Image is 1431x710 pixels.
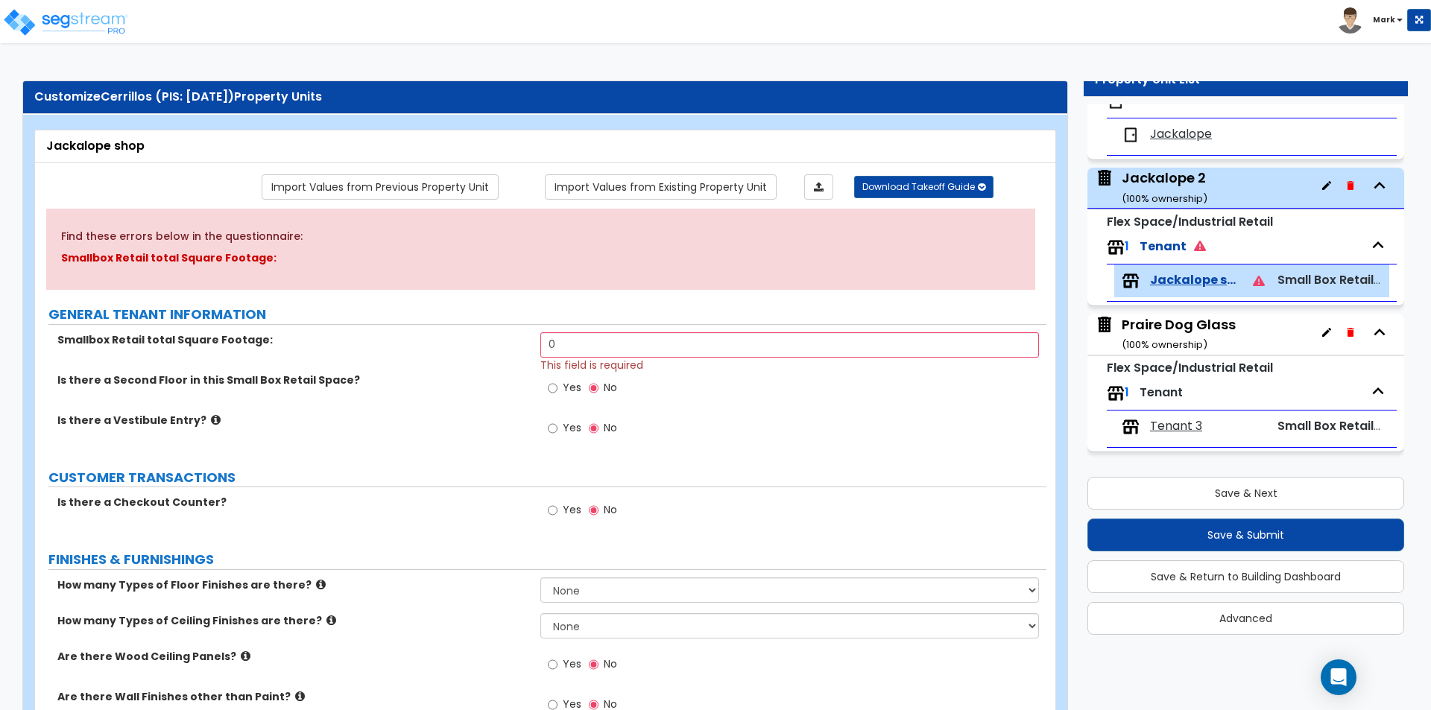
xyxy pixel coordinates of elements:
img: building.svg [1095,168,1114,188]
span: 1 [1125,92,1129,109]
span: Tenant [1140,384,1183,401]
input: Yes [548,380,557,396]
label: GENERAL TENANT INFORMATION [48,305,1046,324]
i: click for more info! [241,650,250,662]
i: click for more info! [211,414,221,425]
img: logo_pro_r.png [2,7,129,37]
p: Smallbox Retail total Square Footage: [61,250,1020,267]
input: Yes [548,420,557,437]
input: No [589,420,598,437]
small: Flex Space/Industrial Retail [1107,213,1273,230]
span: No [604,420,617,435]
label: Are there Wood Ceiling Panels? [57,649,529,664]
label: Is there a Second Floor in this Small Box Retail Space? [57,373,529,387]
span: Office Warehouse Tenant [1140,92,1297,109]
i: click for more info! [326,615,336,626]
h5: Find these errors below in the questionnaire: [61,231,1020,242]
span: Praire Dog Glass [1095,315,1236,353]
label: Smallbox Retail total Square Footage: [57,332,529,347]
label: Is there a Checkout Counter? [57,495,529,510]
small: ( 100 % ownership) [1122,337,1207,352]
span: Yes [563,656,581,671]
span: 1 [1125,238,1129,255]
span: Yes [563,420,581,435]
b: Mark [1373,14,1395,25]
span: Yes [563,380,581,395]
img: tenants.png [1107,238,1125,256]
div: Open Intercom Messenger [1321,659,1356,695]
i: click for more info! [316,579,326,590]
img: building.svg [1095,315,1114,335]
img: tenants.png [1122,418,1140,436]
small: Flex Space/Industrial Retail [1107,359,1273,376]
span: Tenant 3 [1150,418,1202,435]
span: This field is required [540,358,643,373]
label: How many Types of Floor Finishes are there? [57,577,529,592]
label: FINISHES & FURNISHINGS [48,550,1046,569]
input: Yes [548,656,557,673]
button: Advanced [1087,602,1404,635]
span: Small Box Retail Tenant [1277,271,1420,288]
div: Jackalope 2 [1122,168,1207,206]
span: No [604,656,617,671]
span: Jackalope 2 [1095,168,1207,206]
span: Yes [563,502,581,517]
label: Are there Wall Finishes other than Paint? [57,689,529,704]
span: No [604,380,617,395]
span: Cerrillos (PIS: [DATE]) [101,88,234,105]
span: No [604,502,617,517]
button: Save & Submit [1087,519,1404,551]
i: click for more info! [295,691,305,702]
span: Jackalope [1150,126,1212,143]
label: CUSTOMER TRANSACTIONS [48,468,1046,487]
small: ( 100 % ownership) [1122,191,1207,206]
img: tenants.png [1122,272,1140,290]
input: No [589,380,598,396]
div: Praire Dog Glass [1122,315,1236,353]
div: Jackalope shop [46,138,1044,155]
img: door.png [1122,126,1140,144]
input: No [589,656,598,673]
a: Import the dynamic attribute values from previous properties. [262,174,499,200]
img: avatar.png [1337,7,1363,34]
a: Import the dynamic attributes value through Excel sheet [804,174,833,200]
input: No [589,502,598,519]
a: Import the dynamic attribute values from existing properties. [545,174,777,200]
img: tenants.png [1107,384,1125,402]
label: How many Types of Ceiling Finishes are there? [57,613,529,628]
span: Jackalope shop [1150,272,1242,289]
button: Save & Return to Building Dashboard [1087,560,1404,593]
input: Yes [548,502,557,519]
button: Save & Next [1087,477,1404,510]
span: Download Takeoff Guide [862,180,975,193]
span: Small Box Retail Tenant [1277,417,1420,434]
div: Customize Property Units [34,89,1056,106]
label: Is there a Vestibule Entry? [57,413,529,428]
button: Download Takeoff Guide [854,176,994,198]
span: 1 [1125,384,1129,401]
span: Tenant [1140,238,1206,255]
